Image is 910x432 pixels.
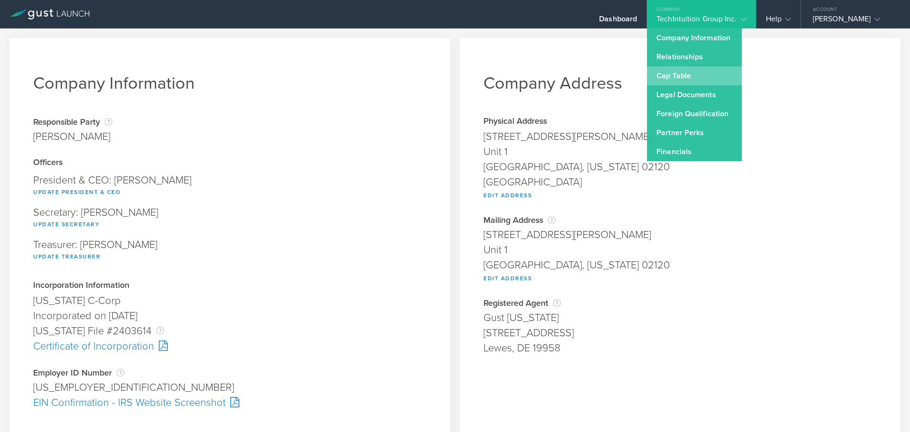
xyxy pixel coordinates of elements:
div: Incorporation Information [33,281,427,291]
div: [US_STATE] C-Corp [33,293,427,308]
div: [PERSON_NAME] [33,129,112,144]
div: [US_EMPLOYER_IDENTIFICATION_NUMBER] [33,380,427,395]
div: Gust [US_STATE] [483,310,877,325]
div: President & CEO: [PERSON_NAME] [33,170,427,202]
div: Employer ID Number [33,368,427,377]
div: Registered Agent [483,298,877,308]
div: [STREET_ADDRESS] [483,325,877,340]
div: Officers [33,158,427,168]
div: Treasurer: [PERSON_NAME] [33,235,427,267]
div: Help [766,14,791,28]
div: Unit 1 [483,144,877,159]
div: EIN Confirmation - IRS Website Screenshot [33,395,427,410]
button: Edit Address [483,190,532,201]
div: [STREET_ADDRESS][PERSON_NAME] [483,227,877,242]
button: Edit Address [483,273,532,284]
div: Unit 1 [483,242,877,257]
div: [US_STATE] File #2403614 [33,323,427,339]
div: Mailing Address [483,215,877,225]
div: [PERSON_NAME] [813,14,893,28]
button: Update Secretary [33,219,100,230]
div: Certificate of Incorporation [33,339,427,354]
div: Responsible Party [33,117,112,127]
div: Lewes, DE 19958 [483,340,877,356]
h1: Company Information [33,73,427,93]
button: Update President & CEO [33,186,120,198]
button: Update Treasurer [33,251,100,262]
div: TechIntuition Group Inc. [656,14,746,28]
div: [GEOGRAPHIC_DATA] [483,175,877,190]
div: Secretary: [PERSON_NAME] [33,202,427,235]
div: Incorporated on [DATE] [33,308,427,323]
div: Dashboard [599,14,637,28]
div: [GEOGRAPHIC_DATA], [US_STATE] 02120 [483,257,877,273]
div: Physical Address [483,117,877,127]
div: [GEOGRAPHIC_DATA], [US_STATE] 02120 [483,159,877,175]
div: [STREET_ADDRESS][PERSON_NAME] [483,129,877,144]
h1: Company Address [483,73,877,93]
